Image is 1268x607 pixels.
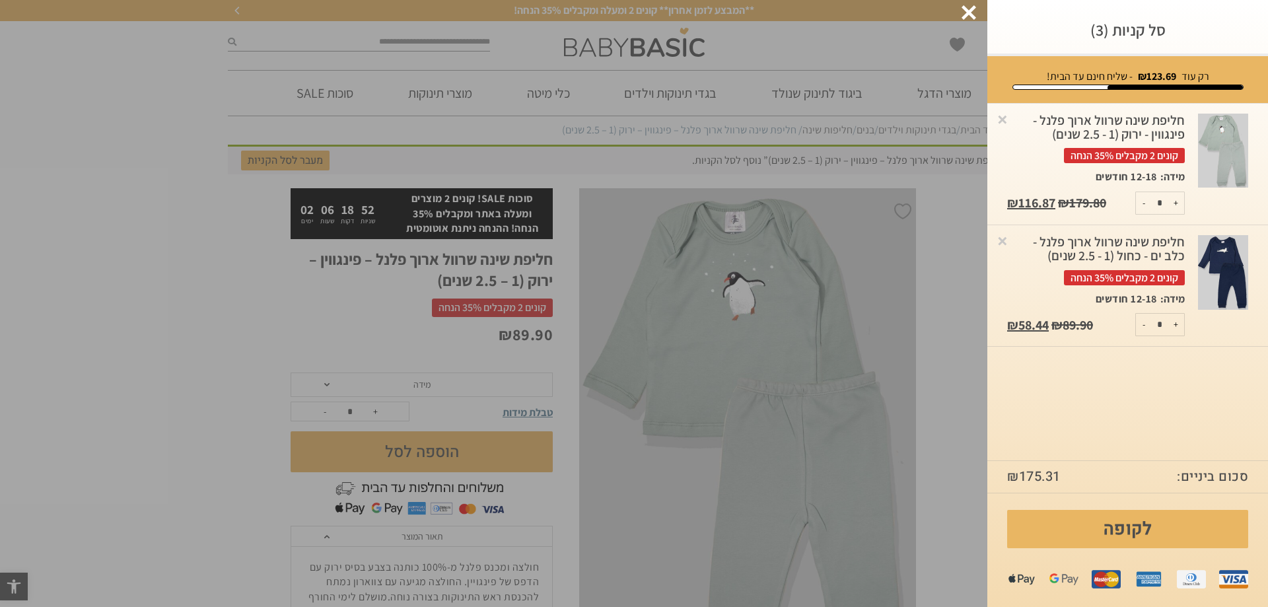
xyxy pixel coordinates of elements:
strong: ₪ [1138,69,1176,83]
h3: סל קניות (3) [1007,20,1248,40]
bdi: 58.44 [1007,316,1049,334]
img: diners.png [1177,565,1206,594]
strong: סכום ביניים: [1177,468,1248,486]
div: חליפת שינה שרוול ארוך פלנל - פינגווין - ירוק (1 - 2.5 שנים) [1007,114,1185,164]
a: חליפת שינה שרוול ארוך פלנל - פינגווין - ירוק (1 - 2.5 שנים)קונים 2 מקבלים 35% הנחה [1007,114,1185,170]
button: + [1168,314,1184,336]
a: חליפת שינה שרוול ארוך פלנל - כלב ים - כחול (1 - 2.5 שנים)קונים 2 מקבלים 35% הנחה [1007,235,1185,292]
img: visa.png [1219,565,1248,594]
p: 12-18 חודשים [1096,170,1157,184]
img: amex.png [1134,565,1163,594]
bdi: 175.31 [1007,467,1061,486]
span: רק עוד [1181,69,1209,83]
dt: מידה: [1157,292,1185,306]
a: לקופה [1007,510,1248,548]
img: mastercard.png [1092,565,1121,594]
span: ₪ [1007,467,1019,486]
button: - [1136,314,1152,336]
dt: מידה: [1157,170,1185,184]
span: ₪ [1007,194,1018,211]
span: ₪ [1051,316,1063,334]
span: - שליח חינם עד הבית! [1047,69,1133,83]
bdi: 116.87 [1007,194,1055,211]
button: - [1136,192,1152,214]
bdi: 179.80 [1058,194,1106,211]
span: ₪ [1058,194,1069,211]
a: Remove this item [996,234,1009,247]
span: קונים 2 מקבלים 35% הנחה [1064,148,1185,163]
a: Remove this item [996,112,1009,125]
img: apple%20pay.png [1007,565,1036,594]
button: + [1168,192,1184,214]
p: 12-18 חודשים [1096,292,1157,306]
div: חליפת שינה שרוול ארוך פלנל - כלב ים - כחול (1 - 2.5 שנים) [1007,235,1185,285]
span: 123.69 [1146,69,1176,83]
input: כמות המוצר [1146,314,1173,336]
span: קונים 2 מקבלים 35% הנחה [1064,270,1185,285]
span: ₪ [1007,316,1018,334]
img: חליפת שינה שרוול ארוך פלנל - פינגווין - ירוק (1 - 2.5 שנים) [1198,114,1248,188]
img: gpay.png [1049,565,1078,594]
bdi: 89.90 [1051,316,1093,334]
input: כמות המוצר [1146,192,1173,214]
img: חליפת שינה שרוול ארוך פלנל - כלב ים - כחול (1 - 2.5 שנים) [1198,235,1248,310]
